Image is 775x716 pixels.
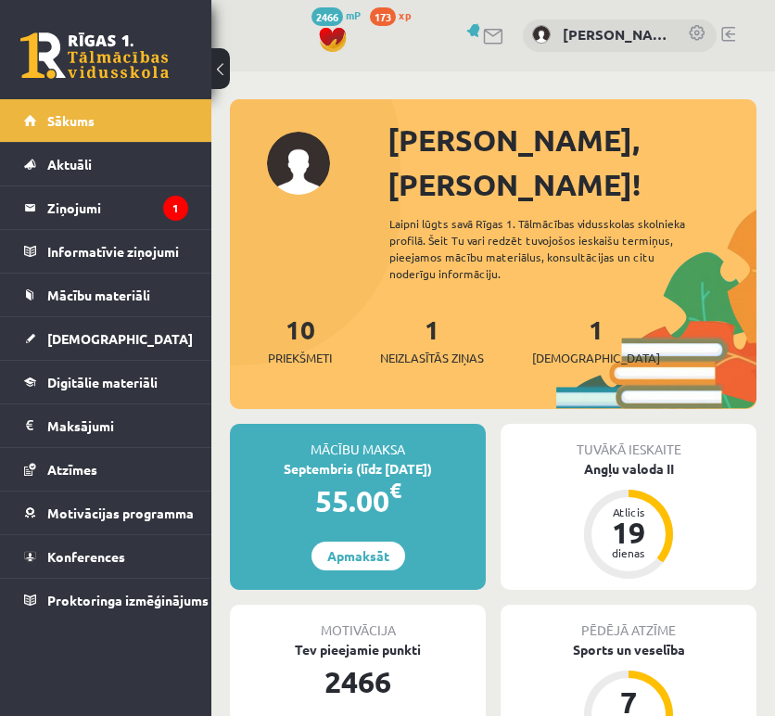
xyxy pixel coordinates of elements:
span: Priekšmeti [268,349,332,367]
legend: Informatīvie ziņojumi [47,230,188,273]
div: [PERSON_NAME], [PERSON_NAME]! [387,118,756,207]
a: Angļu valoda II Atlicis 19 dienas [501,459,756,582]
a: [DEMOGRAPHIC_DATA] [24,317,188,360]
a: [PERSON_NAME] [563,24,669,45]
div: Pēdējā atzīme [501,605,756,640]
div: Tev pieejamie punkti [230,640,486,659]
a: Aktuāli [24,143,188,185]
div: Mācību maksa [230,424,486,459]
a: Informatīvie ziņojumi [24,230,188,273]
a: Ziņojumi1 [24,186,188,229]
div: Laipni lūgts savā Rīgas 1. Tālmācības vidusskolas skolnieka profilā. Šeit Tu vari redzēt tuvojošo... [389,215,705,282]
div: 55.00 [230,479,486,523]
span: Aktuāli [47,156,92,173]
div: Atlicis [601,506,656,518]
legend: Ziņojumi [47,186,188,229]
div: Tuvākā ieskaite [501,424,756,459]
a: Apmaksāt [311,542,405,570]
a: 2466 mP [311,7,361,22]
a: Motivācijas programma [24,492,188,534]
div: 2466 [230,659,486,704]
a: Konferences [24,535,188,578]
span: mP [346,7,361,22]
i: 1 [163,196,188,221]
div: Angļu valoda II [501,459,756,479]
a: Rīgas 1. Tālmācības vidusskola [20,32,169,79]
span: [DEMOGRAPHIC_DATA] [47,330,193,347]
span: Neizlasītās ziņas [380,349,484,367]
img: Jekaterina Zeļeņina [532,25,551,44]
span: Atzīmes [47,461,97,478]
a: Atzīmes [24,448,188,491]
a: Maksājumi [24,404,188,447]
span: € [389,477,401,504]
span: Konferences [47,548,125,565]
span: Digitālie materiāli [47,374,158,390]
a: Mācību materiāli [24,274,188,316]
div: dienas [601,547,656,558]
div: Motivācija [230,605,486,640]
legend: Maksājumi [47,404,188,447]
a: Sākums [24,99,188,142]
span: xp [399,7,411,22]
a: 10Priekšmeti [268,313,332,367]
span: Mācību materiāli [47,287,150,303]
span: [DEMOGRAPHIC_DATA] [532,349,660,367]
span: 173 [370,7,396,26]
div: 19 [601,518,656,547]
a: Proktoringa izmēģinājums [24,579,188,621]
a: 1[DEMOGRAPHIC_DATA] [532,313,660,367]
div: Septembris (līdz [DATE]) [230,459,486,479]
span: Sākums [47,112,95,129]
a: Digitālie materiāli [24,361,188,403]
a: 1Neizlasītās ziņas [380,313,484,367]
div: Sports un veselība [501,640,756,659]
span: 2466 [311,7,343,26]
a: 173 xp [370,7,420,22]
span: Motivācijas programma [47,505,194,521]
span: Proktoringa izmēģinājums [47,592,209,608]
